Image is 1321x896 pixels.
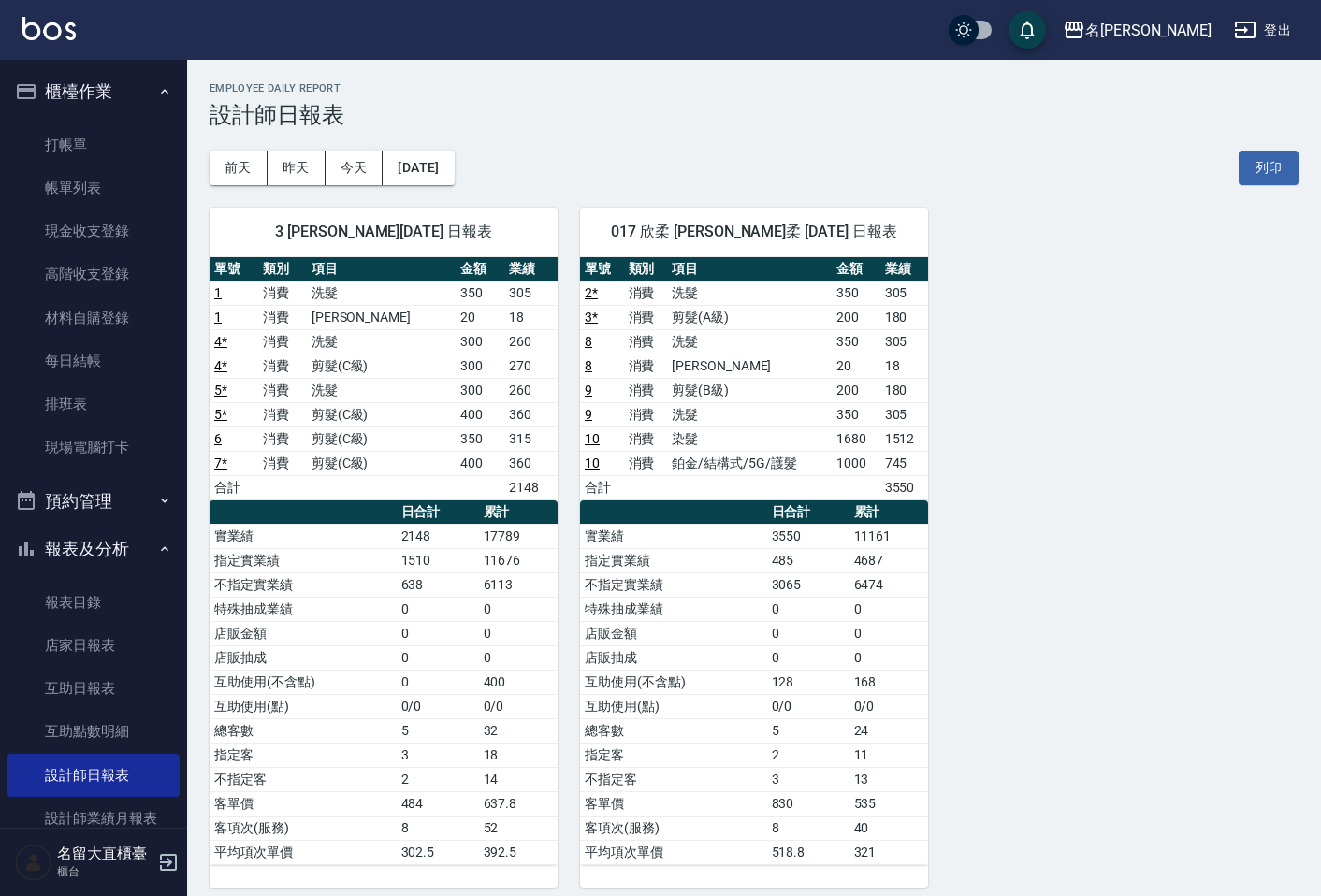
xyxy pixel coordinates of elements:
[307,402,456,426] td: 剪髮(C級)
[383,151,454,185] button: [DATE]
[7,624,180,667] a: 店家日報表
[849,524,928,548] td: 11161
[7,667,180,710] a: 互助日報表
[7,123,180,166] a: 打帳單
[479,694,558,718] td: 0/0
[479,670,558,694] td: 400
[624,354,668,378] td: 消費
[767,718,849,743] td: 5
[479,743,558,767] td: 18
[7,210,180,253] a: 現金收支登錄
[7,477,180,526] button: 預約管理
[667,378,832,402] td: 剪髮(B級)
[456,305,504,329] td: 20
[397,767,479,791] td: 2
[7,525,180,573] button: 報表及分析
[849,840,928,864] td: 321
[832,378,879,402] td: 200
[585,383,592,397] a: 9
[307,451,456,475] td: 剪髮(C級)
[479,597,558,621] td: 0
[210,645,397,670] td: 店販抽成
[767,572,849,597] td: 3065
[504,257,558,282] th: 業績
[210,257,258,282] th: 單號
[849,500,928,525] th: 累計
[849,670,928,694] td: 168
[767,840,849,864] td: 518.8
[214,310,222,325] a: 1
[504,378,558,402] td: 260
[210,500,558,865] table: a dense table
[849,621,928,645] td: 0
[849,791,928,816] td: 535
[397,524,479,548] td: 2148
[479,645,558,670] td: 0
[7,166,180,210] a: 帳單列表
[232,223,535,241] span: 3 [PERSON_NAME][DATE] 日報表
[580,500,928,865] table: a dense table
[57,845,152,863] h5: 名留大直櫃臺
[624,281,668,305] td: 消費
[767,791,849,816] td: 830
[7,426,180,469] a: 現場電腦打卡
[479,767,558,791] td: 14
[1227,13,1299,48] button: 登出
[849,718,928,743] td: 24
[580,670,767,694] td: 互助使用(不含點)
[7,340,180,383] a: 每日結帳
[767,500,849,525] th: 日合計
[210,257,558,500] table: a dense table
[258,354,307,378] td: 消費
[880,354,928,378] td: 18
[832,329,879,354] td: 350
[57,863,152,880] p: 櫃台
[880,475,928,499] td: 3550
[307,378,456,402] td: 洗髮
[667,426,832,451] td: 染髮
[767,767,849,791] td: 3
[767,670,849,694] td: 128
[504,426,558,451] td: 315
[7,710,180,753] a: 互助點數明細
[580,597,767,621] td: 特殊抽成業績
[849,743,928,767] td: 11
[7,253,180,296] a: 高階收支登錄
[258,402,307,426] td: 消費
[849,816,928,840] td: 40
[307,257,456,282] th: 項目
[456,329,504,354] td: 300
[479,500,558,525] th: 累計
[667,257,832,282] th: 項目
[832,354,879,378] td: 20
[767,816,849,840] td: 8
[624,257,668,282] th: 類別
[580,743,767,767] td: 指定客
[580,767,767,791] td: 不指定客
[667,451,832,475] td: 鉑金/結構式/5G/護髮
[258,378,307,402] td: 消費
[307,354,456,378] td: 剪髮(C級)
[849,548,928,572] td: 4687
[456,257,504,282] th: 金額
[580,621,767,645] td: 店販金額
[880,257,928,282] th: 業績
[580,548,767,572] td: 指定實業績
[479,840,558,864] td: 392.5
[667,402,832,426] td: 洗髮
[210,151,268,185] button: 前天
[258,281,307,305] td: 消費
[397,645,479,670] td: 0
[210,791,397,816] td: 客單價
[667,305,832,329] td: 剪髮(A級)
[397,694,479,718] td: 0/0
[849,572,928,597] td: 6474
[624,305,668,329] td: 消費
[880,402,928,426] td: 305
[767,548,849,572] td: 485
[585,431,600,446] a: 10
[602,223,906,241] span: 017 欣柔 [PERSON_NAME]柔 [DATE] 日報表
[456,451,504,475] td: 400
[880,329,928,354] td: 305
[210,840,397,864] td: 平均項次單價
